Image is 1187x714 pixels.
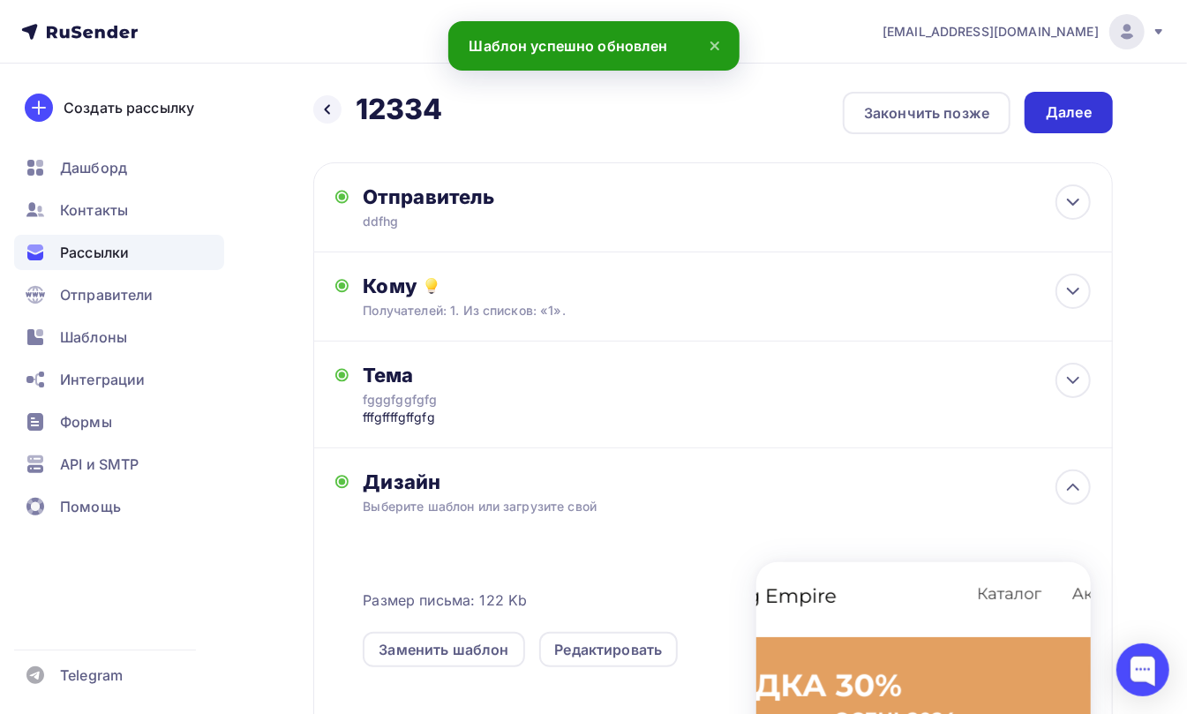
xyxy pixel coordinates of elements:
span: Рассылки [60,242,129,263]
a: Формы [14,404,224,440]
div: Редактировать [555,639,663,660]
a: Контакты [14,192,224,228]
span: Отправители [60,284,154,305]
div: Отправитель [363,184,745,209]
div: ddfhg [363,213,707,230]
span: Формы [60,411,112,432]
a: Дашборд [14,150,224,185]
span: Шаблоны [60,327,127,348]
a: [EMAIL_ADDRESS][DOMAIN_NAME] [883,14,1166,49]
div: Закончить позже [864,102,989,124]
div: Заменить шаблон [379,639,508,660]
div: fgggfggfgfg [363,391,677,409]
span: API и SMTP [60,454,139,475]
span: Telegram [60,665,123,686]
span: [EMAIL_ADDRESS][DOMAIN_NAME] [883,23,1099,41]
div: Дизайн [363,470,1091,494]
div: Создать рассылку [64,97,194,118]
a: Отправители [14,277,224,312]
span: Интеграции [60,369,145,390]
div: Далее [1046,102,1092,123]
span: Помощь [60,496,121,517]
div: Тема [363,363,711,387]
a: Шаблоны [14,319,224,355]
span: Дашборд [60,157,127,178]
div: Кому [363,274,1091,298]
span: Размер письма: 122 Kb [363,590,527,611]
div: Выберите шаблон или загрузите свой [363,498,1018,515]
a: Рассылки [14,235,224,270]
span: Контакты [60,199,128,221]
div: Получателей: 1. Из списков: «1». [363,302,1018,319]
div: fffgffffgffgfg [363,409,711,426]
h2: 12334 [356,92,443,127]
